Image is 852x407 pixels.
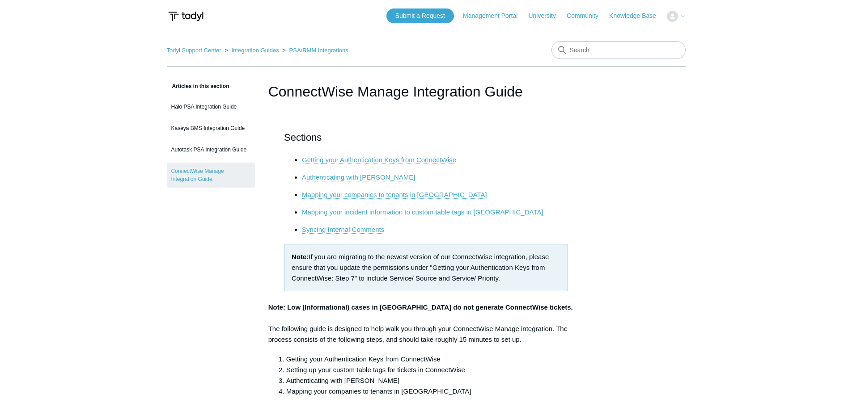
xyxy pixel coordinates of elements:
[286,375,584,386] li: Authenticating with [PERSON_NAME]
[463,11,526,21] a: Management Portal
[284,244,568,291] div: If you are migrating to the newest version of our ConnectWise integration, please ensure that you...
[268,303,573,311] strong: Note: Low (Informational) cases in [GEOGRAPHIC_DATA] do not generate ConnectWise tickets.
[167,83,229,89] span: Articles in this section
[302,173,415,181] a: Authenticating with [PERSON_NAME]
[302,226,384,234] a: Syncing Internal Comments
[284,130,568,145] h2: Sections
[286,354,584,365] li: Getting your Authentication Keys from ConnectWise
[231,47,279,54] a: Integration Guides
[286,386,584,397] li: Mapping your companies to tenants in [GEOGRAPHIC_DATA]
[286,365,584,375] li: Setting up your custom table tags for tickets in ConnectWise
[302,191,487,199] a: Mapping your companies to tenants in [GEOGRAPHIC_DATA]
[302,156,456,164] a: Getting your Authentication Keys from ConnectWise
[280,47,348,54] li: PSA/RMM Integrations
[167,141,255,158] a: Autotask PSA Integration Guide
[167,47,221,54] a: Todyl Support Center
[167,98,255,115] a: Halo PSA Integration Guide
[609,11,665,21] a: Knowledge Base
[167,47,223,54] li: Todyl Support Center
[167,120,255,137] a: Kaseya BMS Integration Guide
[567,11,607,21] a: Community
[528,11,564,21] a: University
[268,323,584,345] div: The following guide is designed to help walk you through your ConnectWise Manage integration. The...
[302,208,543,216] a: Mapping your incident information to custom table tags in [GEOGRAPHIC_DATA]
[167,163,255,188] a: ConnectWise Manage Integration Guide
[292,253,309,260] strong: Note:
[167,8,205,25] img: Todyl Support Center Help Center home page
[268,81,584,102] h1: ConnectWise Manage Integration Guide
[223,47,280,54] li: Integration Guides
[289,47,348,54] a: PSA/RMM Integrations
[386,8,454,23] a: Submit a Request
[551,41,686,59] input: Search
